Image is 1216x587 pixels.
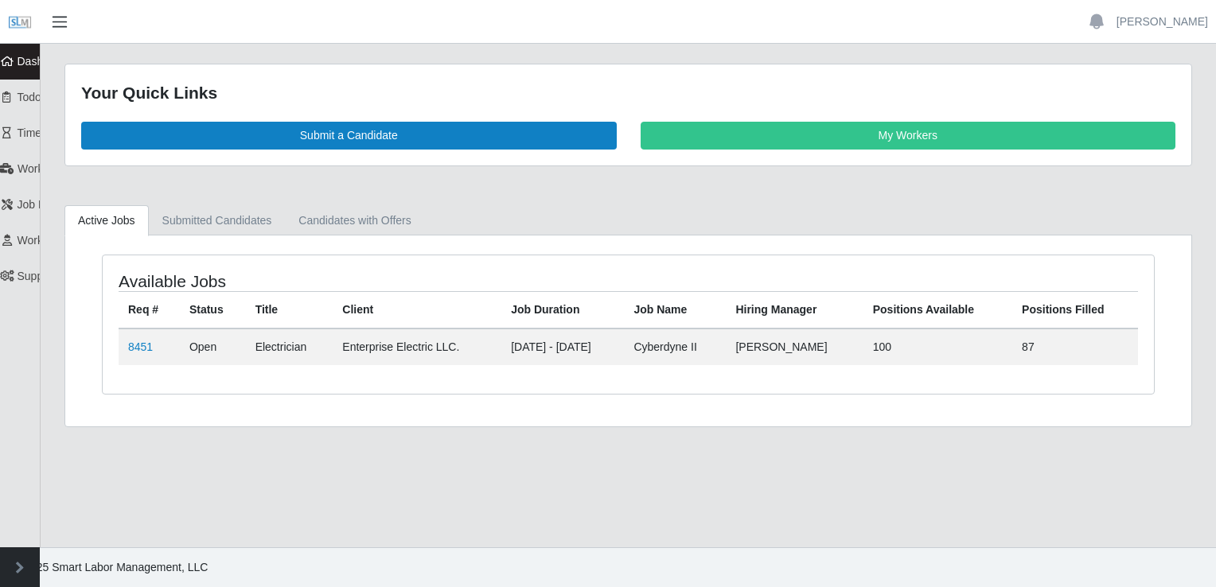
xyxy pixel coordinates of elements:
th: Hiring Manager [726,291,863,328]
td: [PERSON_NAME] [726,328,863,365]
td: Cyberdyne II [624,328,726,365]
span: © 2025 Smart Labor Management, LLC [13,561,208,573]
span: Job Requests [18,198,86,211]
th: Req # [119,291,180,328]
span: Supplier Settings [18,270,102,282]
a: Submitted Candidates [149,205,286,236]
td: Open [180,328,246,365]
th: Positions Filled [1012,291,1138,328]
span: Worker Timesheets [18,162,113,175]
td: Electrician [246,328,333,365]
th: Job Name [624,291,726,328]
th: Job Duration [501,291,624,328]
th: Client [333,291,501,328]
a: [PERSON_NAME] [1117,14,1208,30]
span: Todo [18,91,41,103]
h4: Available Jobs [119,271,529,291]
span: Timesheets [18,126,75,139]
th: Title [246,291,333,328]
td: 100 [863,328,1012,365]
td: 87 [1012,328,1138,365]
span: Workers [18,234,59,247]
div: Your Quick Links [81,80,1175,106]
td: Enterprise Electric LLC. [333,328,501,365]
th: Status [180,291,246,328]
span: Dashboard [18,55,72,68]
th: Positions Available [863,291,1012,328]
a: Active Jobs [64,205,149,236]
a: Submit a Candidate [81,122,617,150]
a: Candidates with Offers [285,205,424,236]
a: My Workers [641,122,1176,150]
a: 8451 [128,340,153,353]
img: SLM Logo [8,10,32,34]
td: [DATE] - [DATE] [501,328,624,365]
